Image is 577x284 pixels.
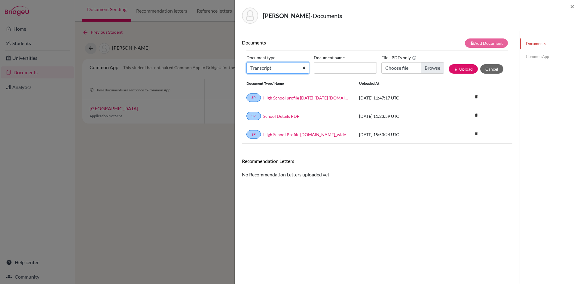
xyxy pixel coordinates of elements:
a: delete [472,93,481,101]
div: [DATE] 11:23:59 UTC [355,113,445,119]
div: No Recommendation Letters uploaded yet [242,158,512,178]
div: [DATE] 15:53:24 UTC [355,131,445,138]
a: SR [246,112,261,120]
strong: [PERSON_NAME] [263,12,310,19]
label: Document type [246,53,275,62]
button: Cancel [480,64,503,74]
h6: Documents [242,40,377,45]
a: School Details PDF [263,113,299,119]
a: High School profile [DATE]-[DATE] [DOMAIN_NAME]_wide [263,95,350,101]
i: delete [472,129,481,138]
button: Close [570,3,574,10]
i: publish [454,67,458,71]
a: delete [472,111,481,120]
a: High School Profile [DOMAIN_NAME]_wide [263,131,346,138]
button: note_addAdd Document [465,38,508,48]
h6: Recommendation Letters [242,158,512,164]
a: SP [246,93,261,102]
a: SP [246,130,261,139]
label: File - PDFs only [381,53,417,62]
label: Document name [314,53,345,62]
div: [DATE] 11:47:17 UTC [355,95,445,101]
i: delete [472,92,481,101]
a: Documents [520,38,577,49]
span: - Documents [310,12,342,19]
div: Document Type / Name [242,81,355,86]
a: Common App [520,51,577,62]
span: × [570,2,574,11]
div: Uploaded at [355,81,445,86]
i: note_add [470,41,474,45]
a: delete [472,130,481,138]
button: publishUpload [449,64,478,74]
